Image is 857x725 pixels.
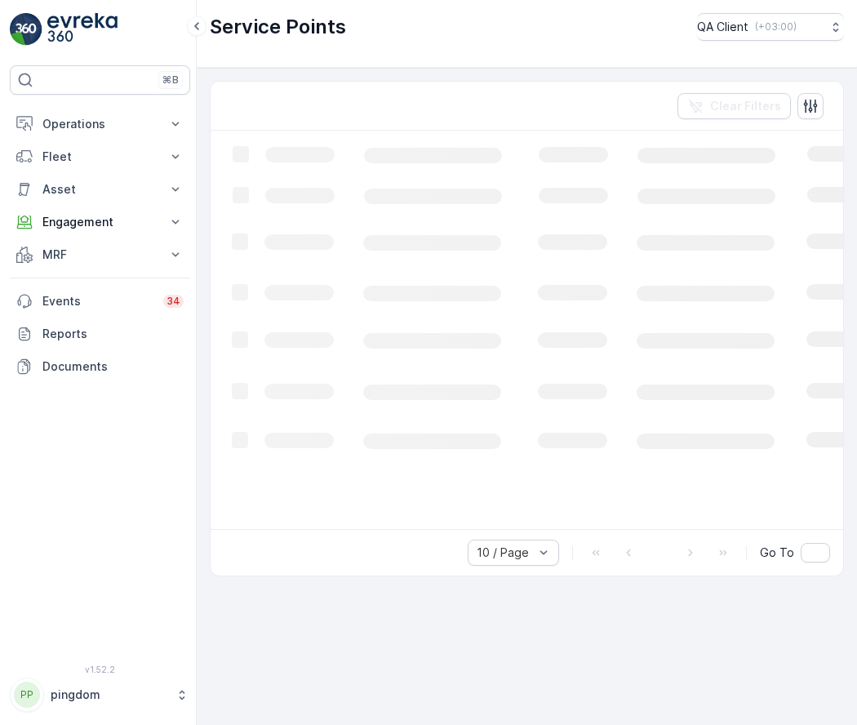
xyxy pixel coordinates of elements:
p: MRF [42,247,158,263]
button: Fleet [10,140,190,173]
button: Engagement [10,206,190,238]
p: Clear Filters [710,98,781,114]
p: Service Points [210,14,346,40]
p: Engagement [42,214,158,230]
p: Asset [42,181,158,198]
p: Reports [42,326,184,342]
p: pingdom [51,687,167,703]
p: 34 [167,295,180,308]
p: Documents [42,358,184,375]
img: logo_light-DOdMpM7g.png [47,13,118,46]
span: v 1.52.2 [10,665,190,674]
p: Events [42,293,153,309]
button: Operations [10,108,190,140]
p: Fleet [42,149,158,165]
span: Go To [760,545,794,561]
a: Events34 [10,285,190,318]
div: PP [14,682,40,708]
button: Asset [10,173,190,206]
a: Reports [10,318,190,350]
p: ( +03:00 ) [755,20,797,33]
button: PPpingdom [10,678,190,712]
button: QA Client(+03:00) [697,13,844,41]
a: Documents [10,350,190,383]
img: logo [10,13,42,46]
button: MRF [10,238,190,271]
p: Operations [42,116,158,132]
p: ⌘B [162,73,179,87]
button: Clear Filters [677,93,791,119]
p: QA Client [697,19,748,35]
